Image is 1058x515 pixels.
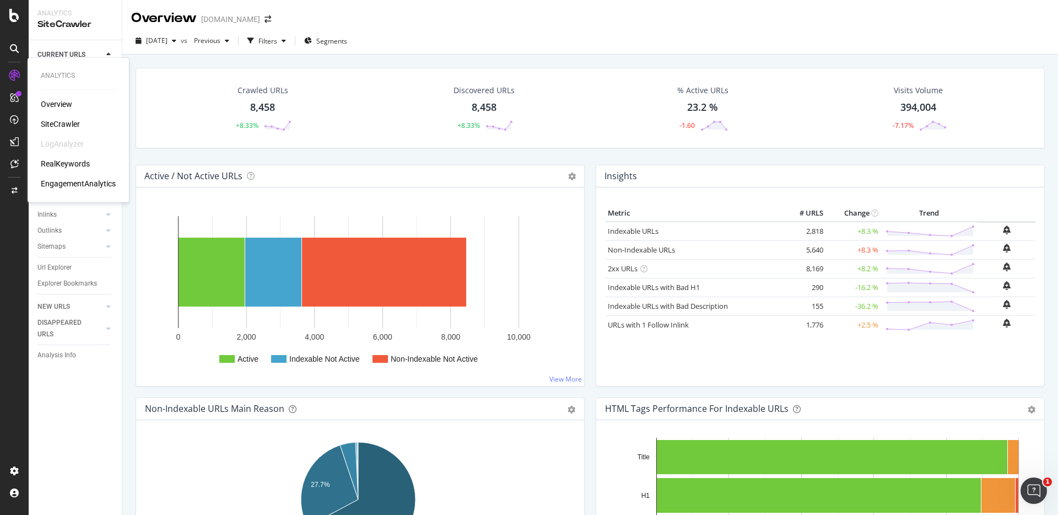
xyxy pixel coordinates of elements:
a: Url Explorer [37,262,114,273]
div: bell-plus [1003,319,1011,328]
div: Analytics [41,71,116,81]
button: Filters [243,32,290,50]
span: vs [181,36,190,45]
a: SiteCrawler [41,119,80,130]
div: Explorer Bookmarks [37,278,97,289]
div: Discovered URLs [454,85,515,96]
a: Indexable URLs with Bad Description [608,301,728,311]
a: Non-Indexable URLs [608,245,675,255]
div: Non-Indexable URLs Main Reason [145,403,284,414]
div: bell-plus [1003,300,1011,309]
span: 2025 Aug. 31st [146,36,168,45]
td: +8.3 % [826,240,881,259]
text: 4,000 [305,332,324,341]
div: CURRENT URLS [37,49,85,61]
div: [DOMAIN_NAME] [201,14,260,25]
a: DISAPPEARED URLS [37,317,103,340]
div: 394,004 [900,100,936,115]
div: -7.17% [893,121,914,130]
td: -36.2 % [826,297,881,315]
div: 23.2 % [687,100,718,115]
th: # URLS [782,205,826,222]
div: Filters [258,36,277,46]
span: 1 [1043,478,1052,486]
div: bell-plus [1003,281,1011,290]
td: 155 [782,297,826,315]
a: 2xx URLs [608,264,638,273]
td: 290 [782,278,826,297]
span: Segments [316,36,347,46]
text: H1 [641,492,650,500]
td: -16.2 % [826,278,881,297]
text: Active [237,355,258,363]
td: 8,169 [782,259,826,278]
text: 2,000 [237,332,256,341]
div: gear [568,406,575,414]
text: Non-Indexable Not Active [391,355,478,363]
a: Inlinks [37,209,103,221]
a: Analysis Info [37,350,114,361]
div: 8,458 [250,100,275,115]
td: +8.2 % [826,259,881,278]
div: Outlinks [37,225,62,237]
h4: Active / Not Active URLs [144,169,242,184]
td: +2.5 % [826,315,881,334]
div: arrow-right-arrow-left [264,15,271,23]
div: Analysis Info [37,350,76,361]
a: View More [549,374,582,384]
a: Outlinks [37,225,103,237]
div: Overview [131,9,197,28]
div: Analytics [37,9,113,18]
div: bell-plus [1003,226,1011,234]
a: EngagementAnalytics [41,178,116,189]
a: Sitemaps [37,241,103,253]
text: Title [638,453,650,461]
button: Segments [300,32,352,50]
button: [DATE] [131,32,181,50]
div: Inlinks [37,209,57,221]
div: +8.33% [457,121,480,130]
a: Indexable URLs with Bad H1 [608,282,700,292]
td: 2,818 [782,222,826,241]
text: 27.7% [311,481,330,489]
svg: A chart. [145,205,571,377]
div: % Active URLs [677,85,728,96]
td: 1,776 [782,315,826,334]
text: 6,000 [373,332,392,341]
div: +8.33% [236,121,258,130]
a: Explorer Bookmarks [37,278,114,289]
div: Crawled URLs [237,85,288,96]
div: -1.60 [679,121,695,130]
a: CURRENT URLS [37,49,103,61]
th: Change [826,205,881,222]
th: Trend [881,205,978,222]
span: Previous [190,36,220,45]
a: RealKeywords [41,158,90,169]
div: bell-plus [1003,244,1011,253]
text: 8,000 [441,332,460,341]
button: Previous [190,32,234,50]
a: LogAnalyzer [41,138,84,149]
text: Indexable Not Active [289,355,360,363]
i: Options [568,173,576,180]
div: Sitemaps [37,241,66,253]
div: bell-plus [1003,262,1011,271]
a: NEW URLS [37,301,103,313]
div: 8,458 [472,100,496,115]
a: Overview [41,99,72,110]
a: URLs with 1 Follow Inlink [608,320,689,330]
div: SiteCrawler [37,18,113,31]
div: DISAPPEARED URLS [37,317,93,340]
th: Metric [605,205,782,222]
td: +8.3 % [826,222,881,241]
div: Visits Volume [894,85,943,96]
h4: Insights [604,169,637,184]
div: gear [1028,406,1035,414]
td: 5,640 [782,240,826,259]
text: 10,000 [507,332,531,341]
